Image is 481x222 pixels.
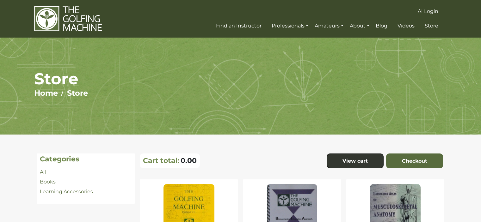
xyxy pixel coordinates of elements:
[398,23,415,29] span: Videos
[181,156,197,165] span: 0.00
[143,156,180,165] p: Cart total:
[40,189,93,195] a: Learning Accessories
[396,20,416,32] a: Videos
[416,6,440,17] a: AI Login
[34,69,447,88] h1: Store
[374,20,389,32] a: Blog
[376,23,387,29] span: Blog
[386,153,443,169] a: Checkout
[425,23,438,29] span: Store
[40,155,132,163] h4: Categories
[216,23,262,29] span: Find an Instructor
[40,179,56,185] a: Books
[327,153,384,169] a: View cart
[418,8,438,14] span: AI Login
[348,20,371,32] a: About
[214,20,263,32] a: Find an Instructor
[40,169,46,175] a: All
[34,6,102,32] img: The Golfing Machine
[34,88,58,98] a: Home
[423,20,440,32] a: Store
[313,20,345,32] a: Amateurs
[67,88,88,98] a: Store
[270,20,310,32] a: Professionals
